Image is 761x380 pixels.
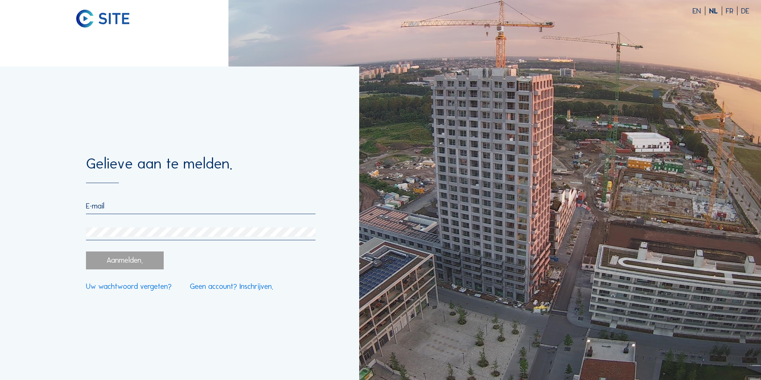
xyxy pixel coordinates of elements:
[741,7,749,15] div: DE
[86,156,315,183] div: Gelieve aan te melden.
[86,201,315,210] input: E-mail
[693,7,705,15] div: EN
[726,7,737,15] div: FR
[86,283,172,290] a: Uw wachtwoord vergeten?
[190,283,273,290] a: Geen account? Inschrijven.
[76,10,130,28] img: C-SITE logo
[86,251,164,269] div: Aanmelden.
[709,7,722,15] div: NL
